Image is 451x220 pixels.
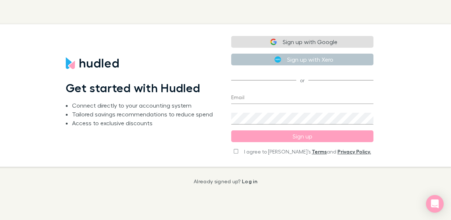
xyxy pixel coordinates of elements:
[242,178,257,184] a: Log in
[72,119,213,127] li: Access to exclusive discounts
[231,54,374,65] button: Sign up with Xero
[231,130,374,142] button: Sign up
[72,110,213,119] li: Tailored savings recommendations to reduce spend
[231,36,374,48] button: Sign up with Google
[275,56,281,63] img: Xero's logo
[426,195,444,213] div: Open Intercom Messenger
[312,148,327,155] a: Terms
[66,81,200,95] h1: Get started with Hudled
[337,148,371,155] a: Privacy Policy.
[72,101,213,110] li: Connect directly to your accounting system
[244,148,371,155] span: I agree to [PERSON_NAME]’s and
[270,39,277,45] img: Google logo
[194,178,257,184] p: Already signed up?
[66,57,119,69] img: Hudled's Logo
